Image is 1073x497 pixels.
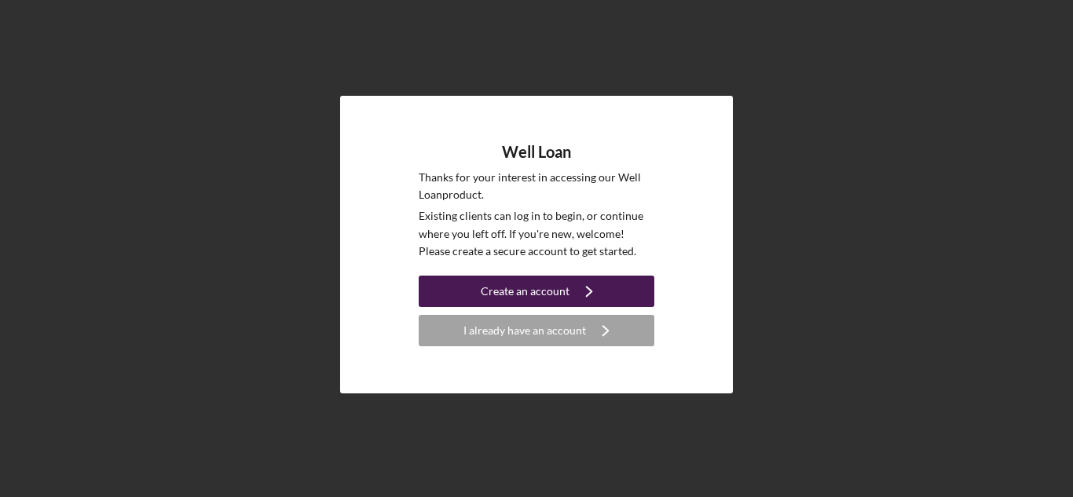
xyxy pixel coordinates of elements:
[419,169,654,204] p: Thanks for your interest in accessing our Well Loan product.
[419,276,654,307] button: Create an account
[419,276,654,311] a: Create an account
[502,143,571,161] h4: Well Loan
[463,315,586,346] div: I already have an account
[419,207,654,260] p: Existing clients can log in to begin, or continue where you left off. If you're new, welcome! Ple...
[481,276,569,307] div: Create an account
[419,315,654,346] button: I already have an account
